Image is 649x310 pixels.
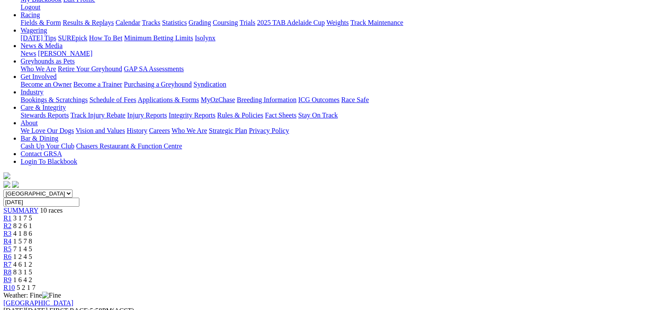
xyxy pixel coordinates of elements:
[217,111,263,119] a: Rules & Policies
[13,261,32,268] span: 4 6 1 2
[13,214,32,222] span: 3 1 7 5
[115,19,140,26] a: Calendar
[142,19,160,26] a: Tracks
[21,127,74,134] a: We Love Our Dogs
[13,238,32,245] span: 1 5 7 8
[3,261,12,268] a: R7
[172,127,207,134] a: Who We Are
[3,181,10,188] img: facebook.svg
[213,19,238,26] a: Coursing
[21,150,62,157] a: Contact GRSA
[21,19,61,26] a: Fields & Form
[21,34,646,42] div: Wagering
[13,245,32,253] span: 7 1 4 5
[12,181,19,188] img: twitter.svg
[3,284,15,291] a: R10
[21,88,43,96] a: Industry
[3,238,12,245] a: R4
[21,142,646,150] div: Bar & Dining
[3,230,12,237] a: R3
[58,65,122,72] a: Retire Your Greyhound
[21,73,57,80] a: Get Involved
[13,230,32,237] span: 4 1 8 6
[13,253,32,260] span: 1 2 4 5
[3,292,61,299] span: Weather: Fine
[3,253,12,260] a: R6
[21,34,56,42] a: [DATE] Tips
[298,96,339,103] a: ICG Outcomes
[124,81,192,88] a: Purchasing a Greyhound
[40,207,63,214] span: 10 races
[298,111,338,119] a: Stay On Track
[21,104,66,111] a: Care & Integrity
[257,19,325,26] a: 2025 TAB Adelaide Cup
[193,81,226,88] a: Syndication
[3,172,10,179] img: logo-grsa-white.png
[3,207,38,214] a: SUMMARY
[3,276,12,283] a: R9
[89,96,136,103] a: Schedule of Fees
[21,50,36,57] a: News
[169,111,215,119] a: Integrity Reports
[138,96,199,103] a: Applications & Forms
[3,245,12,253] a: R5
[201,96,235,103] a: MyOzChase
[21,3,40,11] a: Logout
[127,111,167,119] a: Injury Reports
[149,127,170,134] a: Careers
[249,127,289,134] a: Privacy Policy
[21,81,646,88] div: Get Involved
[21,11,40,18] a: Racing
[341,96,368,103] a: Race Safe
[21,81,72,88] a: Become an Owner
[189,19,211,26] a: Grading
[350,19,403,26] a: Track Maintenance
[75,127,125,134] a: Vision and Values
[13,222,32,229] span: 8 2 6 1
[3,214,12,222] a: R1
[21,119,38,126] a: About
[326,19,349,26] a: Weights
[21,111,646,119] div: Care & Integrity
[21,135,58,142] a: Bar & Dining
[3,198,79,207] input: Select date
[89,34,123,42] a: How To Bet
[58,34,87,42] a: SUREpick
[195,34,215,42] a: Isolynx
[21,57,75,65] a: Greyhounds as Pets
[17,284,36,291] span: 5 2 1 7
[3,222,12,229] a: R2
[124,65,184,72] a: GAP SA Assessments
[73,81,122,88] a: Become a Trainer
[13,276,32,283] span: 1 6 4 2
[21,158,77,165] a: Login To Blackbook
[42,292,61,299] img: Fine
[124,34,193,42] a: Minimum Betting Limits
[21,111,69,119] a: Stewards Reports
[21,96,88,103] a: Bookings & Scratchings
[21,65,646,73] div: Greyhounds as Pets
[265,111,296,119] a: Fact Sheets
[13,268,32,276] span: 8 3 1 5
[21,127,646,135] div: About
[209,127,247,134] a: Strategic Plan
[21,65,56,72] a: Who We Are
[76,142,182,150] a: Chasers Restaurant & Function Centre
[127,127,147,134] a: History
[21,50,646,57] div: News & Media
[21,142,74,150] a: Cash Up Your Club
[237,96,296,103] a: Breeding Information
[3,299,73,307] a: [GEOGRAPHIC_DATA]
[3,268,12,276] a: R8
[21,27,47,34] a: Wagering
